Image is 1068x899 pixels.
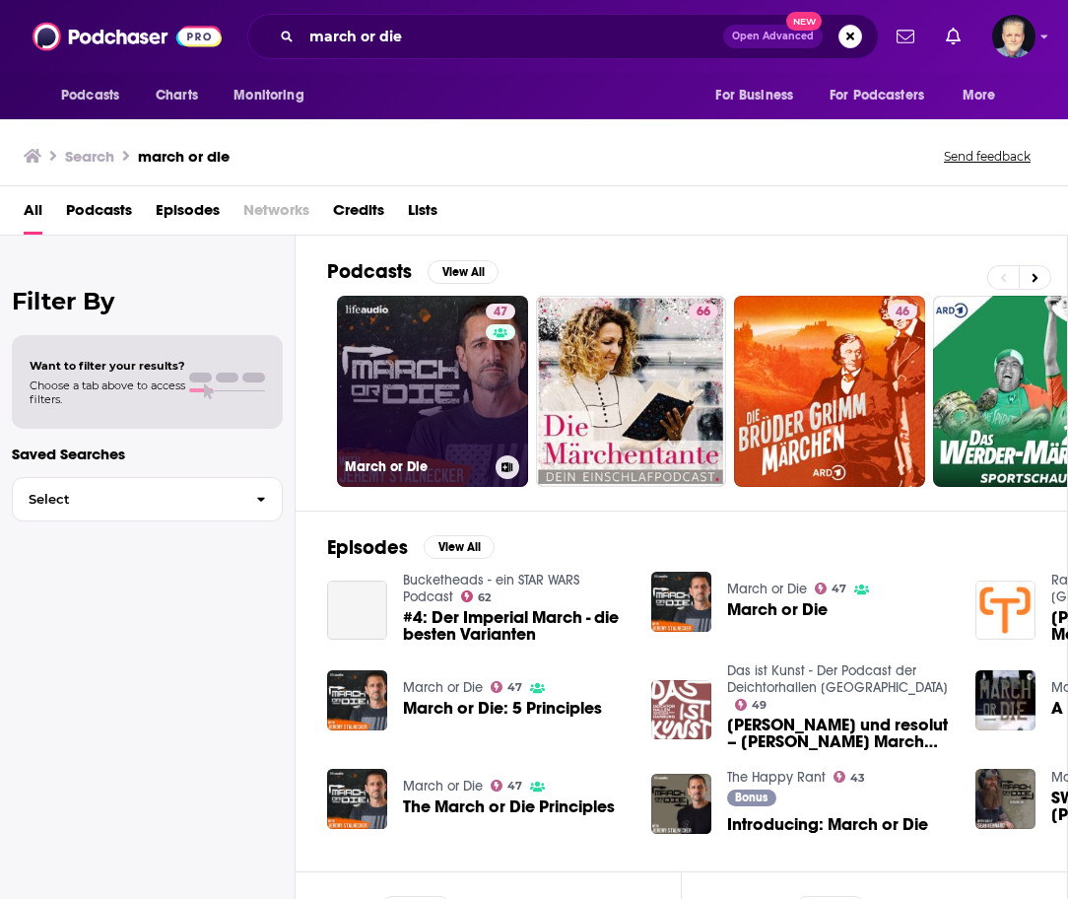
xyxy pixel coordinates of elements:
span: For Podcasters [830,82,924,109]
span: All [24,194,42,235]
a: Das ist Kunst - Der Podcast der Deichtorhallen Hamburg [727,662,948,696]
a: 46 [888,304,917,319]
a: Charts [143,77,210,114]
a: 47 [486,304,515,319]
span: 47 [507,683,522,692]
span: New [786,12,822,31]
a: Introducing: March or Die [727,816,928,833]
a: 47 [491,681,523,693]
p: Saved Searches [12,445,283,463]
span: Choose a tab above to access filters. [30,379,185,406]
a: March or Die: 5 Principles [403,700,602,717]
a: March or Die [403,778,483,795]
a: 43 [834,771,866,783]
a: EpisodesView All [327,535,495,560]
a: The Happy Rant [727,769,826,786]
h3: Search [65,147,114,166]
button: Send feedback [938,148,1036,165]
button: open menu [701,77,818,114]
button: Open AdvancedNew [723,25,823,48]
img: March or Die [651,572,711,632]
a: March or Die [403,679,483,696]
img: Introducing: March or Die [651,774,711,834]
span: 47 [494,303,507,322]
span: Logged in as JonesLiterary [992,15,1035,58]
a: 46 [734,296,925,487]
a: 47 [491,780,523,792]
a: Episodes [156,194,220,235]
span: Podcasts [61,82,119,109]
a: 47 [815,583,847,594]
h2: Filter By [12,287,283,315]
button: Show profile menu [992,15,1035,58]
img: SWAT Officer Leans On Faith - Sean Kennard - March or Die 184 [975,769,1035,829]
span: Monitoring [234,82,303,109]
button: View All [424,535,495,559]
button: open menu [220,77,329,114]
div: Search podcasts, credits, & more... [247,14,879,59]
a: PodcastsView All [327,259,499,284]
a: Feinsinnig und resolut – Wie Charlotte March die Modefotografie revolutionierte [727,717,952,750]
a: Bucketheads - ein STAR WARS Podcast [403,572,579,605]
span: 46 [896,303,909,322]
img: The March or Die Principles [327,769,387,829]
a: Podcasts [66,194,132,235]
img: A March or Die Mindset [975,670,1035,730]
a: Lists [408,194,437,235]
span: 66 [697,303,710,322]
a: 66 [689,304,718,319]
a: The March or Die Principles [403,798,615,815]
h2: Episodes [327,535,408,560]
span: For Business [715,82,793,109]
h2: Podcasts [327,259,412,284]
a: Show notifications dropdown [889,20,922,53]
img: Wie Charlotte March die Modefotografie umgekrempelt hat [975,581,1035,641]
span: Bonus [735,792,768,803]
span: [PERSON_NAME] und resolut – [PERSON_NAME] March die Modefotografie revolutionierte [727,717,952,750]
span: Networks [243,194,309,235]
input: Search podcasts, credits, & more... [301,21,723,52]
img: Feinsinnig und resolut – Wie Charlotte March die Modefotografie revolutionierte [651,680,711,740]
span: Open Advanced [732,32,814,41]
span: #4: Der Imperial March - die besten Varianten [403,609,628,643]
button: open menu [949,77,1021,114]
span: Want to filter your results? [30,359,185,373]
a: 49 [735,699,768,711]
span: 47 [832,585,846,593]
span: Charts [156,82,198,109]
img: User Profile [992,15,1035,58]
img: March or Die: 5 Principles [327,670,387,730]
button: open menu [817,77,953,114]
button: open menu [47,77,145,114]
a: Credits [333,194,384,235]
a: 62 [461,590,492,602]
a: March or Die [727,601,828,618]
span: More [963,82,996,109]
button: View All [428,260,499,284]
h3: March or Die [345,458,488,475]
h3: march or die [138,147,230,166]
span: 62 [478,593,491,602]
img: Podchaser - Follow, Share and Rate Podcasts [33,18,222,55]
a: #4: Der Imperial March - die besten Varianten [327,581,387,641]
span: 49 [752,701,767,710]
a: March or Die [727,581,807,597]
a: Show notifications dropdown [938,20,968,53]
